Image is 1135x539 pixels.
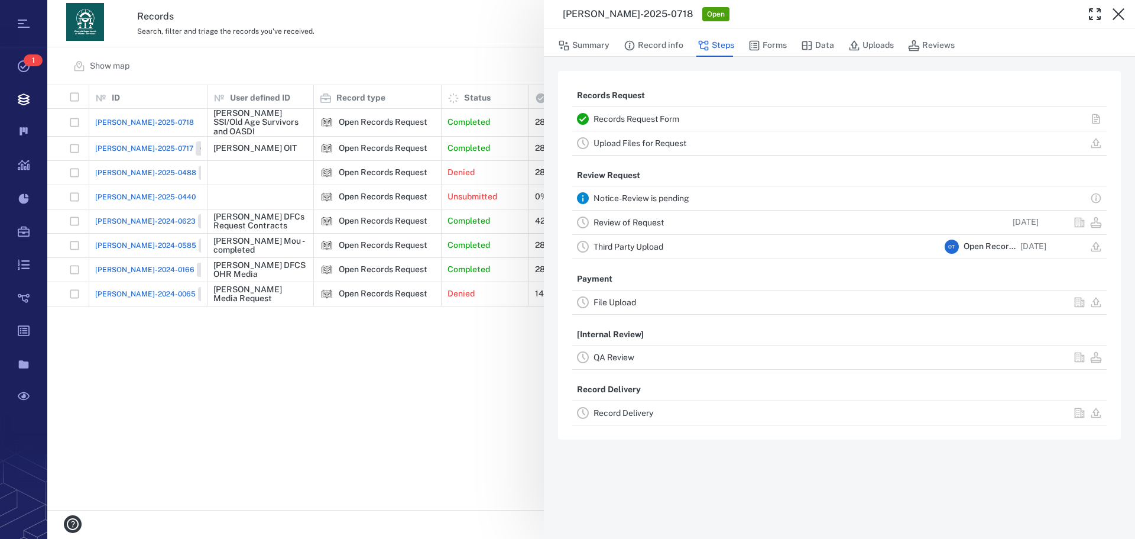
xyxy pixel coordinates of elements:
[908,34,955,57] button: Reviews
[945,240,959,254] div: O T
[24,54,43,66] span: 1
[572,85,650,106] p: Records Request
[1107,2,1130,26] button: Close
[594,218,664,227] a: Review of Request
[594,242,663,251] a: Third Party Upload
[705,9,727,20] span: Open
[572,165,645,186] p: Review Request
[563,7,693,21] h3: [PERSON_NAME]-2025-0718
[594,114,679,124] a: Records Request Form
[572,324,648,346] p: [Internal Review]
[594,138,686,148] a: Upload Files for Request
[748,34,787,57] button: Forms
[594,298,636,307] a: File Upload
[624,34,683,57] button: Record info
[1083,2,1107,26] button: Toggle Fullscreen
[964,241,1016,253] span: Open Records Team
[27,8,51,19] span: Help
[1013,217,1039,228] p: [DATE]
[572,379,646,401] p: Record Delivery
[594,408,653,418] a: Record Delivery
[594,193,689,203] a: Notice-Review is pending
[1020,241,1046,253] p: [DATE]
[698,34,734,57] button: Steps
[594,353,634,362] a: QA Review
[558,34,609,57] button: Summary
[848,34,894,57] button: Uploads
[801,34,834,57] button: Data
[572,269,617,290] p: Payment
